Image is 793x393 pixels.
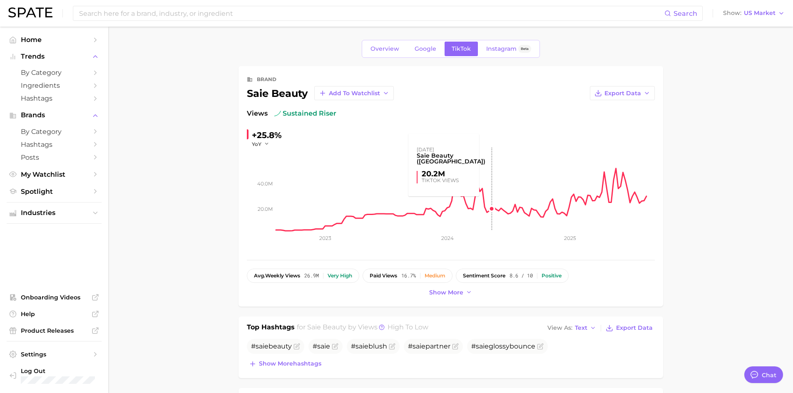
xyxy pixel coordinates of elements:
[456,269,569,283] button: sentiment score8.6 / 10Positive
[521,45,529,52] span: Beta
[317,342,330,350] span: saie
[78,6,664,20] input: Search here for a brand, industry, or ingredient
[7,125,102,138] a: by Category
[545,323,599,334] button: View AsText
[408,342,450,350] span: # partner
[452,343,459,350] button: Flag as miscategorized or irrelevant
[7,308,102,320] a: Help
[247,269,359,283] button: avg.weekly views26.9mVery high
[363,42,406,56] a: Overview
[256,342,268,350] span: saie
[21,367,95,375] span: Log Out
[21,82,87,89] span: Ingredients
[329,90,380,97] span: Add to Watchlist
[247,322,295,334] h1: Top Hashtags
[252,141,261,148] span: YoY
[415,45,436,52] span: Google
[21,351,87,358] span: Settings
[304,273,319,279] span: 26.9m
[721,8,787,19] button: ShowUS Market
[268,342,292,350] span: beauty
[486,45,517,52] span: Instagram
[7,185,102,198] a: Spotlight
[7,33,102,46] a: Home
[355,342,368,350] span: saie
[21,171,87,178] span: My Watchlist
[254,273,300,279] span: weekly views
[21,36,87,44] span: Home
[408,42,443,56] a: Google
[297,322,428,334] h2: for by Views
[445,42,478,56] a: TikTok
[21,327,87,334] span: Product Releases
[7,109,102,121] button: Brands
[21,111,87,119] span: Brands
[7,66,102,79] a: by Category
[388,323,428,331] span: high to low
[21,69,87,77] span: by Category
[252,129,282,142] div: +25.8%
[21,53,87,60] span: Trends
[328,273,352,279] div: Very high
[257,180,273,186] tspan: 40.0m
[7,151,102,164] a: Posts
[7,92,102,105] a: Hashtags
[21,153,87,161] span: Posts
[8,7,52,17] img: SPATE
[247,358,323,370] button: Show morehashtags
[401,273,416,279] span: 16.7%
[575,326,587,330] span: Text
[441,235,454,241] tspan: 2024
[351,342,387,350] span: # blush
[674,10,697,17] span: Search
[429,289,463,296] span: Show more
[590,86,655,100] button: Export Data
[744,11,776,15] span: US Market
[7,324,102,337] a: Product Releases
[471,342,535,350] span: # glossybounce
[319,235,331,241] tspan: 2023
[370,273,397,279] span: paid views
[7,168,102,181] a: My Watchlist
[564,235,576,241] tspan: 2025
[7,79,102,92] a: Ingredients
[274,110,281,117] img: sustained riser
[537,343,544,350] button: Flag as miscategorized or irrelevant
[21,188,87,195] span: Spotlight
[21,141,87,148] span: Hashtags
[251,342,292,350] span: #
[257,74,276,84] div: brand
[21,294,87,301] span: Onboarding Videos
[7,207,102,219] button: Industries
[247,109,268,119] span: Views
[427,287,475,298] button: Show more
[476,342,489,350] span: saie
[313,342,330,350] span: #
[21,310,87,318] span: Help
[425,273,445,279] div: Medium
[21,94,87,102] span: Hashtags
[247,86,394,100] div: saie beauty
[363,269,452,283] button: paid views16.7%Medium
[547,326,572,330] span: View As
[7,50,102,63] button: Trends
[307,323,346,331] span: saie beauty
[452,45,471,52] span: TikTok
[314,86,394,100] button: Add to Watchlist
[259,360,321,367] span: Show more hashtags
[389,343,395,350] button: Flag as miscategorized or irrelevant
[293,343,300,350] button: Flag as miscategorized or irrelevant
[21,128,87,136] span: by Category
[258,205,273,212] tspan: 20.0m
[254,272,265,279] abbr: average
[7,365,102,386] a: Log out. Currently logged in with e-mail melissa@stripes.co.
[463,273,505,279] span: sentiment score
[542,273,562,279] div: Positive
[274,109,336,119] span: sustained riser
[21,209,87,217] span: Industries
[332,343,338,350] button: Flag as miscategorized or irrelevant
[723,11,741,15] span: Show
[604,322,654,334] button: Export Data
[252,141,270,148] button: YoY
[510,273,533,279] span: 8.6 / 10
